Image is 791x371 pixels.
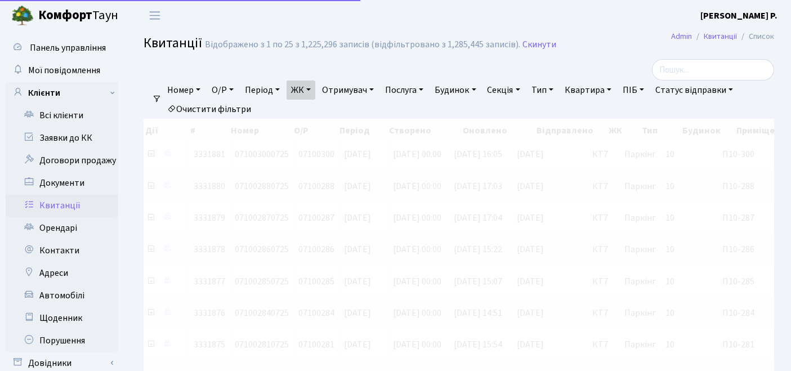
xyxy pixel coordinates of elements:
[560,81,616,100] a: Квартира
[6,284,118,307] a: Автомобілі
[654,25,791,48] nav: breadcrumb
[6,82,118,104] a: Клієнти
[163,100,256,119] a: Очистити фільтри
[6,127,118,149] a: Заявки до КК
[737,30,774,43] li: Список
[30,42,106,54] span: Панель управління
[700,10,777,22] b: [PERSON_NAME] Р.
[6,59,118,82] a: Мої повідомлення
[6,194,118,217] a: Квитанції
[704,30,737,42] a: Квитанції
[483,81,525,100] a: Секція
[6,37,118,59] a: Панель управління
[163,81,205,100] a: Номер
[527,81,558,100] a: Тип
[318,81,378,100] a: Отримувач
[430,81,480,100] a: Будинок
[618,81,649,100] a: ПІБ
[6,329,118,352] a: Порушення
[522,39,556,50] a: Скинути
[6,104,118,127] a: Всі клієнти
[28,64,100,77] span: Мої повідомлення
[11,5,34,27] img: logo.png
[38,6,118,25] span: Таун
[6,149,118,172] a: Договори продажу
[652,59,774,81] input: Пошук...
[6,307,118,329] a: Щоденник
[144,33,202,53] span: Квитанції
[6,262,118,284] a: Адреси
[651,81,738,100] a: Статус відправки
[240,81,284,100] a: Період
[671,30,692,42] a: Admin
[6,172,118,194] a: Документи
[6,239,118,262] a: Контакти
[700,9,777,23] a: [PERSON_NAME] Р.
[205,39,520,50] div: Відображено з 1 по 25 з 1,225,296 записів (відфільтровано з 1,285,445 записів).
[38,6,92,24] b: Комфорт
[6,217,118,239] a: Орендарі
[287,81,315,100] a: ЖК
[141,6,169,25] button: Переключити навігацію
[381,81,428,100] a: Послуга
[207,81,238,100] a: О/Р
